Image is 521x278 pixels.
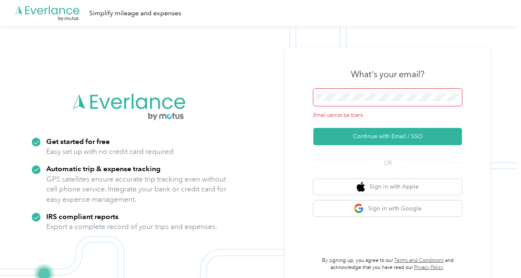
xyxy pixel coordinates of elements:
[313,112,462,119] div: Email cannot be blank
[46,146,173,157] p: Easy set up with no credit card required
[414,264,443,271] a: Privacy Policy
[89,8,181,19] div: Simplify mileage and expenses
[46,174,227,205] p: GPS satellites ensure accurate trip tracking even without cell phone service. Integrate your bank...
[313,200,462,217] button: google logoSign in with Google
[46,164,161,173] strong: Automatic trip & expense tracking
[357,182,365,192] img: apple logo
[373,159,402,167] span: OR
[313,179,462,195] button: apple logoSign in with Apple
[394,257,444,264] a: Terms and Conditions
[313,257,462,271] p: By signing up, you agree to our and acknowledge that you have read our .
[46,212,118,221] strong: IRS compliant reports
[46,221,217,232] p: Export a complete record of your trips and expenses.
[46,137,110,146] strong: Get started for free
[354,203,364,214] img: google logo
[313,128,462,145] button: Continue with Email / SSO
[351,68,424,80] h3: What's your email?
